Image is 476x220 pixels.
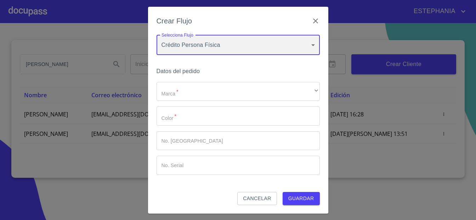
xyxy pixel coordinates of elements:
span: Cancelar [243,194,271,203]
button: Guardar [283,192,320,205]
h6: Crear Flujo [157,15,192,27]
span: Guardar [288,194,314,203]
div: Crédito Persona Física [157,35,320,55]
button: Cancelar [237,192,277,205]
h6: Datos del pedido [157,66,320,76]
div: ​ [157,82,320,101]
